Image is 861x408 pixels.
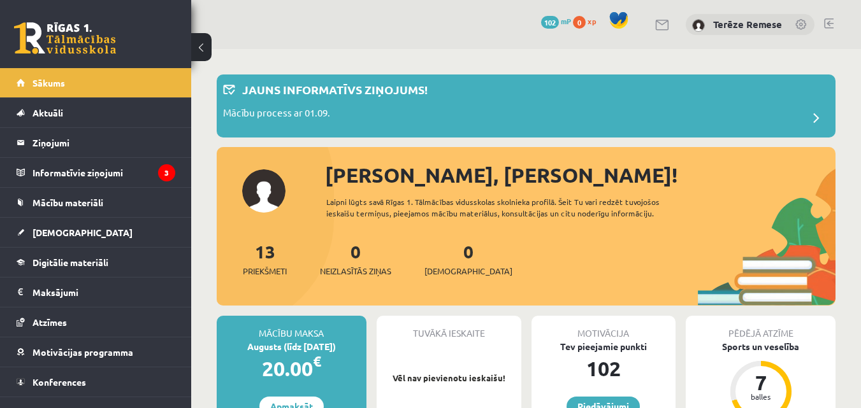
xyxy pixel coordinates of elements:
div: balles [742,393,780,400]
div: 7 [742,372,780,393]
a: 0[DEMOGRAPHIC_DATA] [424,240,512,278]
a: 0 xp [573,16,602,26]
span: xp [588,16,596,26]
div: Laipni lūgts savā Rīgas 1. Tālmācības vidusskolas skolnieka profilā. Šeit Tu vari redzēt tuvojošo... [326,196,698,219]
legend: Ziņojumi [33,128,175,157]
p: Vēl nav pievienotu ieskaišu! [383,372,515,384]
span: Neizlasītās ziņas [320,265,391,278]
span: Sākums [33,77,65,88]
span: Aktuāli [33,107,63,118]
span: Mācību materiāli [33,197,103,208]
a: Aktuāli [17,98,175,127]
div: 102 [532,353,676,384]
a: 0Neizlasītās ziņas [320,240,391,278]
a: Maksājumi [17,278,175,307]
span: Konferences [33,376,86,388]
span: € [313,352,321,370]
div: Sports un veselība [686,340,836,353]
a: Konferences [17,367,175,397]
span: Priekšmeti [243,265,287,278]
legend: Informatīvie ziņojumi [33,158,175,187]
span: 102 [541,16,559,29]
a: Mācību materiāli [17,188,175,217]
div: 20.00 [217,353,366,384]
p: Jauns informatīvs ziņojums! [242,81,428,98]
i: 3 [158,164,175,181]
span: Atzīmes [33,316,67,328]
a: 102 mP [541,16,571,26]
a: Sākums [17,68,175,97]
a: Digitālie materiāli [17,248,175,277]
a: Atzīmes [17,307,175,337]
a: Ziņojumi [17,128,175,157]
div: Mācību maksa [217,316,366,340]
img: Terēze Remese [692,19,705,32]
a: Motivācijas programma [17,337,175,367]
div: [PERSON_NAME], [PERSON_NAME]! [325,160,836,190]
span: 0 [573,16,586,29]
div: Pēdējā atzīme [686,316,836,340]
a: 13Priekšmeti [243,240,287,278]
span: [DEMOGRAPHIC_DATA] [33,227,133,238]
a: Informatīvie ziņojumi3 [17,158,175,187]
div: Tev pieejamie punkti [532,340,676,353]
a: Jauns informatīvs ziņojums! Mācību process ar 01.09. [223,81,829,131]
a: [DEMOGRAPHIC_DATA] [17,218,175,247]
span: Motivācijas programma [33,346,133,358]
div: Augusts (līdz [DATE]) [217,340,366,353]
a: Rīgas 1. Tālmācības vidusskola [14,22,116,54]
a: Terēze Remese [713,18,782,31]
div: Tuvākā ieskaite [377,316,521,340]
legend: Maksājumi [33,278,175,307]
span: [DEMOGRAPHIC_DATA] [424,265,512,278]
p: Mācību process ar 01.09. [223,106,330,123]
div: Motivācija [532,316,676,340]
span: Digitālie materiāli [33,257,108,268]
span: mP [561,16,571,26]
